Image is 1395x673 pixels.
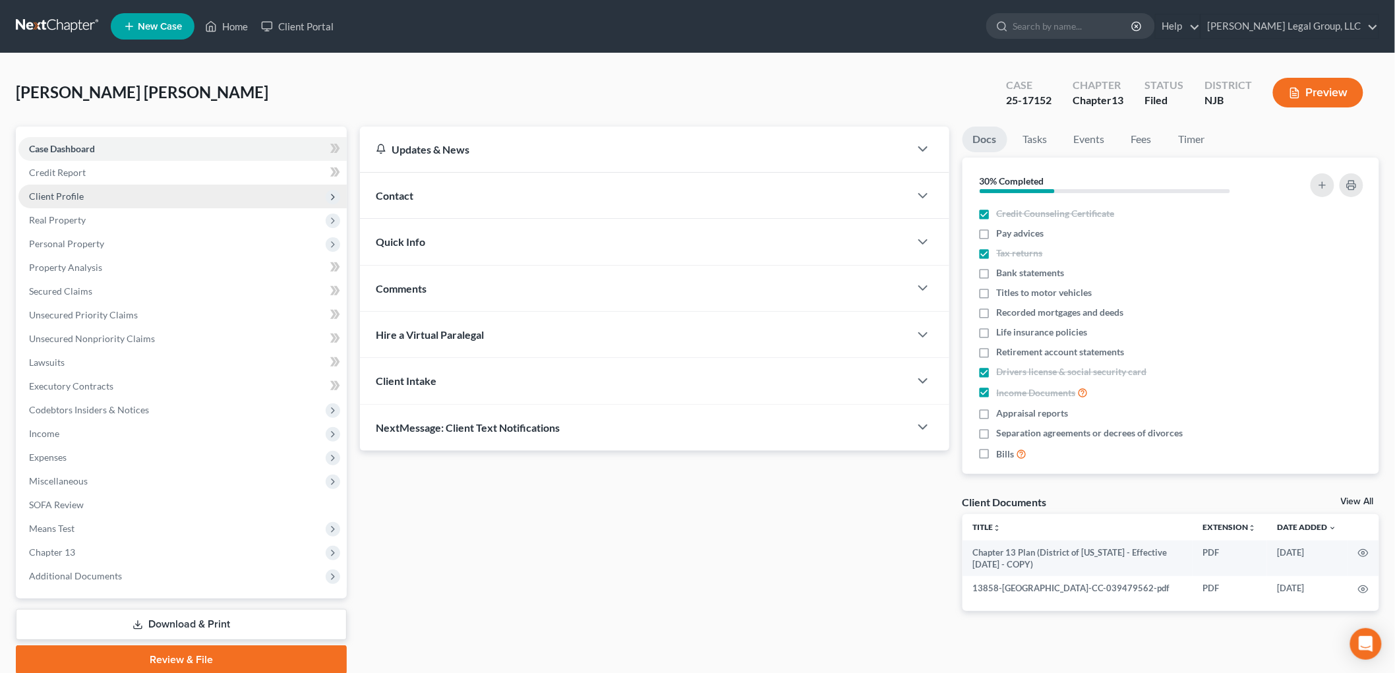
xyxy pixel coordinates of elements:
div: Status [1144,78,1183,93]
button: Preview [1273,78,1363,107]
span: Personal Property [29,238,104,249]
a: Help [1156,15,1200,38]
span: Secured Claims [29,285,92,297]
span: Additional Documents [29,570,122,581]
input: Search by name... [1013,14,1133,38]
div: NJB [1204,93,1252,108]
strong: 30% Completed [980,175,1044,187]
a: Docs [963,127,1007,152]
td: PDF [1193,576,1267,600]
div: Client Documents [963,495,1047,509]
span: NextMessage: Client Text Notifications [376,421,560,434]
span: 13 [1112,94,1123,106]
span: Expenses [29,452,67,463]
a: Home [198,15,254,38]
a: Executory Contracts [18,374,347,398]
div: Open Intercom Messenger [1350,628,1382,660]
span: Chapter 13 [29,546,75,558]
span: Tax returns [997,247,1043,260]
a: View All [1341,497,1374,506]
td: 13858-[GEOGRAPHIC_DATA]-CC-039479562-pdf [963,576,1193,600]
a: Tasks [1013,127,1058,152]
a: Unsecured Nonpriority Claims [18,327,347,351]
span: Executory Contracts [29,380,113,392]
a: Fees [1121,127,1163,152]
span: Case Dashboard [29,143,95,154]
i: expand_more [1329,524,1337,532]
a: Property Analysis [18,256,347,279]
span: New Case [138,22,182,32]
span: Credit Report [29,167,86,178]
span: Pay advices [997,227,1044,240]
span: Codebtors Insiders & Notices [29,404,149,415]
a: Timer [1168,127,1216,152]
a: Case Dashboard [18,137,347,161]
a: SOFA Review [18,493,347,517]
i: unfold_more [1249,524,1257,532]
a: Credit Report [18,161,347,185]
span: Property Analysis [29,262,102,273]
a: Client Portal [254,15,340,38]
span: Quick Info [376,235,425,248]
span: Client Profile [29,190,84,202]
span: Contact [376,189,413,202]
span: Hire a Virtual Paralegal [376,328,484,341]
span: Unsecured Nonpriority Claims [29,333,155,344]
td: [DATE] [1267,576,1348,600]
span: Comments [376,282,427,295]
span: Appraisal reports [997,407,1069,420]
span: SOFA Review [29,499,84,510]
td: Chapter 13 Plan (District of [US_STATE] - Effective [DATE] - COPY) [963,541,1193,577]
span: Client Intake [376,374,436,387]
span: Bank statements [997,266,1065,279]
div: Case [1006,78,1052,93]
span: Recorded mortgages and deeds [997,306,1124,319]
td: PDF [1193,541,1267,577]
span: Means Test [29,523,74,534]
span: Income Documents [997,386,1076,399]
td: [DATE] [1267,541,1348,577]
span: Income [29,428,59,439]
i: unfold_more [994,524,1001,532]
a: [PERSON_NAME] Legal Group, LLC [1201,15,1379,38]
div: District [1204,78,1252,93]
span: Lawsuits [29,357,65,368]
div: Filed [1144,93,1183,108]
span: Life insurance policies [997,326,1088,339]
span: Credit Counseling Certificate [997,207,1115,220]
a: Events [1063,127,1115,152]
div: Chapter [1073,78,1123,93]
span: Separation agreements or decrees of divorces [997,426,1183,440]
a: Titleunfold_more [973,522,1001,532]
span: Drivers license & social security card [997,365,1147,378]
a: Unsecured Priority Claims [18,303,347,327]
div: Updates & News [376,142,894,156]
a: Extensionunfold_more [1203,522,1257,532]
a: Download & Print [16,609,347,640]
span: Miscellaneous [29,475,88,486]
span: Bills [997,448,1015,461]
a: Lawsuits [18,351,347,374]
span: Real Property [29,214,86,225]
span: [PERSON_NAME] [PERSON_NAME] [16,82,268,102]
span: Unsecured Priority Claims [29,309,138,320]
a: Date Added expand_more [1278,522,1337,532]
span: Retirement account statements [997,345,1125,359]
a: Secured Claims [18,279,347,303]
div: Chapter [1073,93,1123,108]
span: Titles to motor vehicles [997,286,1092,299]
div: 25-17152 [1006,93,1052,108]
